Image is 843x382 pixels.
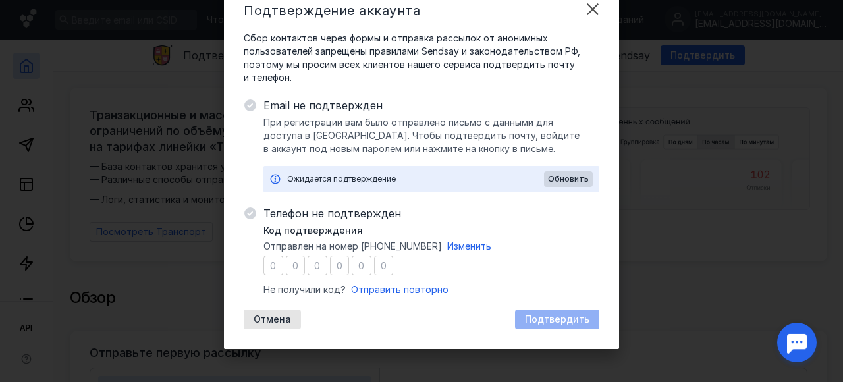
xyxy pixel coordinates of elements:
[263,97,599,113] span: Email не подтвержден
[254,314,291,325] span: Отмена
[263,256,283,275] input: 0
[308,256,327,275] input: 0
[244,32,599,84] span: Сбор контактов через формы и отправка рассылок от анонимных пользователей запрещены правилами Sen...
[263,283,346,296] span: Не получили код?
[263,116,599,155] span: При регистрации вам было отправлено письмо с данными для доступа в [GEOGRAPHIC_DATA]. Чтобы подтв...
[286,256,306,275] input: 0
[544,171,593,187] button: Обновить
[330,256,350,275] input: 0
[244,310,301,329] button: Отмена
[263,205,599,221] span: Телефон не подтвержден
[351,283,449,296] button: Отправить повторно
[244,3,420,18] span: Подтверждение аккаунта
[548,175,589,184] span: Обновить
[447,240,491,252] span: Изменить
[263,240,442,253] span: Отправлен на номер [PHONE_NUMBER]
[263,224,363,237] span: Код подтверждения
[287,173,544,186] div: Ожидается подтверждение
[352,256,371,275] input: 0
[447,240,491,253] button: Изменить
[374,256,394,275] input: 0
[351,284,449,295] span: Отправить повторно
